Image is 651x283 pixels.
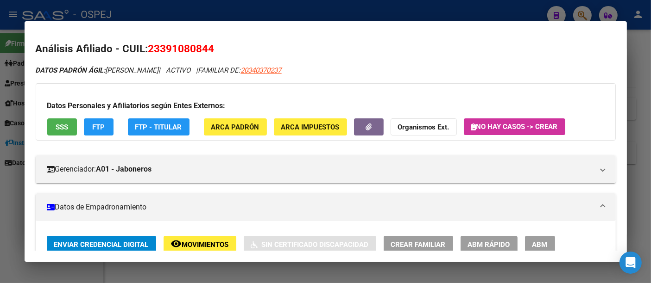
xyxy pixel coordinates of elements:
span: ABM Rápido [468,240,510,249]
button: Movimientos [164,236,236,253]
span: ARCA Padrón [211,123,259,131]
strong: DATOS PADRÓN ÁGIL: [36,66,106,74]
button: Enviar Credencial Digital [47,236,156,253]
button: ARCA Padrón [204,118,267,135]
span: 20340370237 [241,66,282,74]
mat-panel-title: Datos de Empadronamiento [47,202,594,213]
span: FTP [92,123,105,131]
mat-expansion-panel-header: Gerenciador:A01 - Jaboneros [36,155,616,183]
span: Sin Certificado Discapacidad [262,240,369,249]
span: No hay casos -> Crear [471,123,558,131]
div: Open Intercom Messenger [619,252,642,274]
button: FTP - Titular [128,118,190,135]
strong: Organismos Ext. [398,123,449,131]
strong: A01 - Jaboneros [96,164,152,175]
button: Crear Familiar [384,236,453,253]
span: Enviar Credencial Digital [54,240,149,249]
button: FTP [84,118,114,135]
mat-panel-title: Gerenciador: [47,164,594,175]
span: [PERSON_NAME] [36,66,159,74]
span: FTP - Titular [135,123,182,131]
h2: Análisis Afiliado - CUIL: [36,41,616,57]
mat-icon: remove_red_eye [171,238,182,249]
button: ARCA Impuestos [274,118,347,135]
button: ABM [525,236,555,253]
button: ABM Rápido [461,236,518,253]
button: SSS [47,118,77,135]
mat-expansion-panel-header: Datos de Empadronamiento [36,193,616,221]
span: ARCA Impuestos [281,123,340,131]
span: FAMILIAR DE: [198,66,282,74]
button: No hay casos -> Crear [464,118,565,135]
button: Organismos Ext. [391,118,457,135]
span: 23391080844 [148,43,215,55]
h3: Datos Personales y Afiliatorios según Entes Externos: [47,100,604,111]
span: Movimientos [182,240,229,249]
button: Sin Certificado Discapacidad [244,236,376,253]
span: Crear Familiar [391,240,446,249]
i: | ACTIVO | [36,66,282,74]
span: ABM [532,240,548,249]
span: SSS [56,123,68,131]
